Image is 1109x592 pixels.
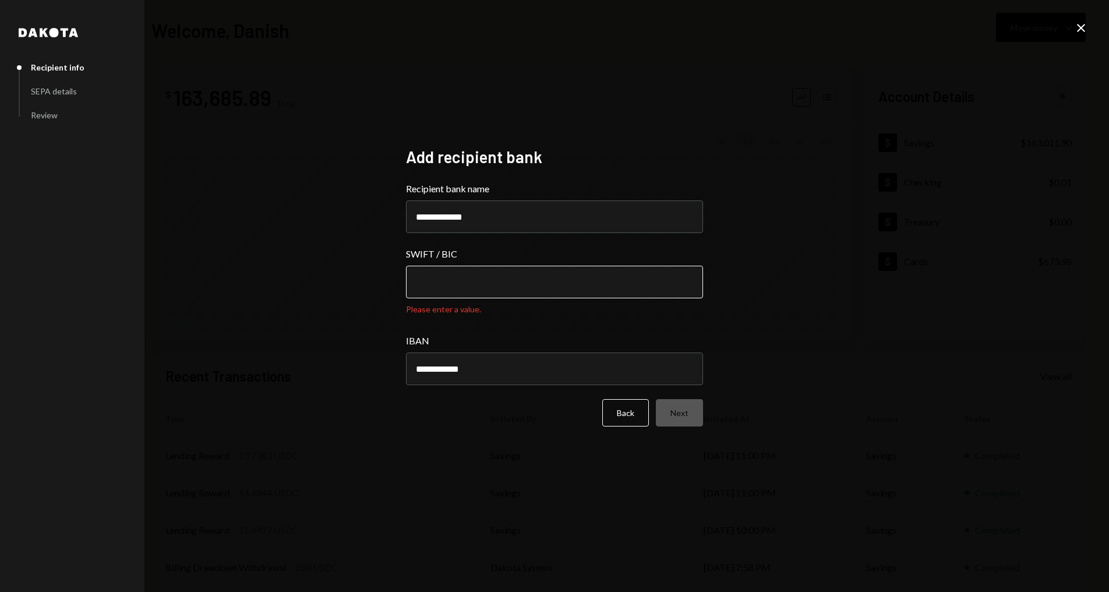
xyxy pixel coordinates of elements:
[31,62,84,72] div: Recipient info
[602,399,649,427] button: Back
[406,303,703,315] div: Please enter a value.
[31,110,58,120] div: Review
[406,334,703,348] label: IBAN
[406,182,703,196] label: Recipient bank name
[406,247,703,261] label: SWIFT / BIC
[406,146,703,168] h2: Add recipient bank
[31,86,77,96] div: SEPA details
